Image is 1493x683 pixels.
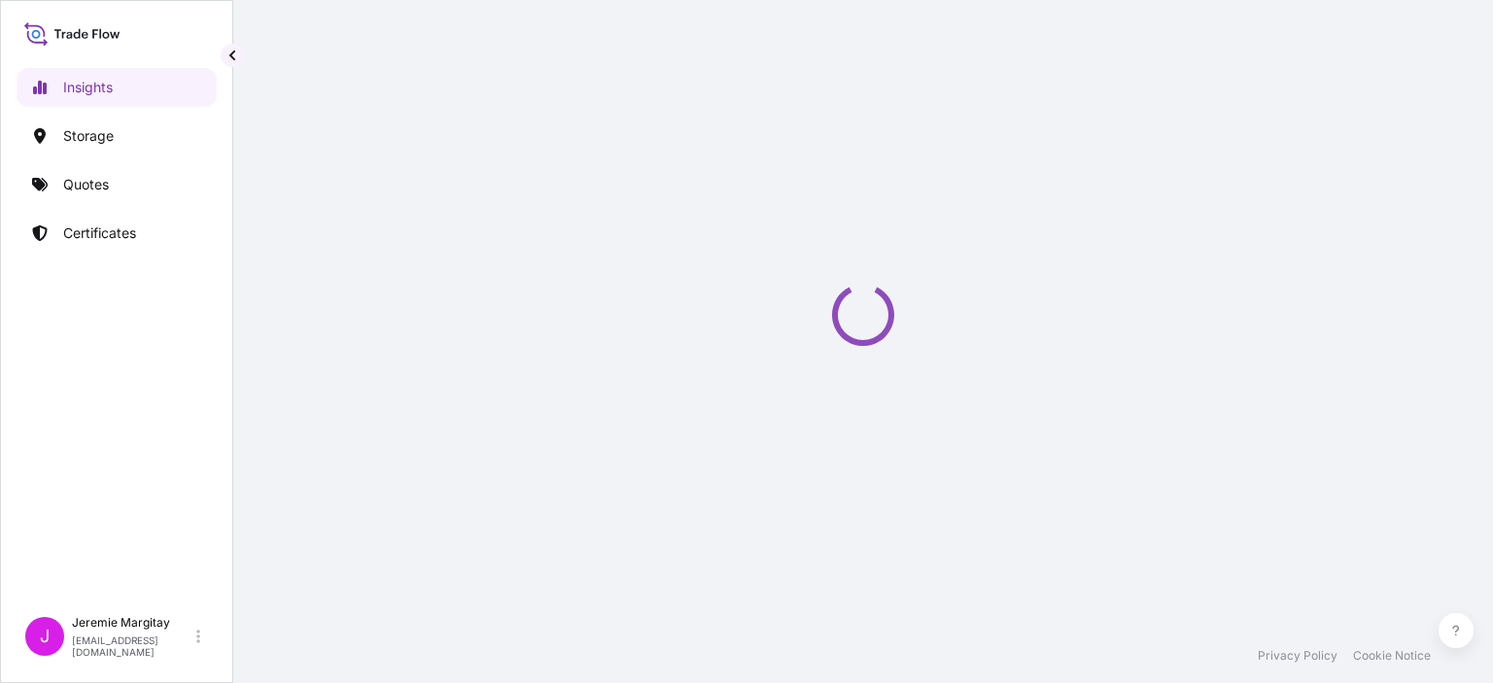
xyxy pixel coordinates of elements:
p: Quotes [63,175,109,194]
p: Storage [63,126,114,146]
p: [EMAIL_ADDRESS][DOMAIN_NAME] [72,634,192,658]
a: Cookie Notice [1353,648,1431,664]
p: Insights [63,78,113,97]
a: Certificates [17,214,217,253]
a: Insights [17,68,217,107]
a: Storage [17,117,217,155]
p: Jeremie Margitay [72,615,192,631]
a: Privacy Policy [1258,648,1337,664]
span: J [40,627,50,646]
p: Certificates [63,223,136,243]
a: Quotes [17,165,217,204]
